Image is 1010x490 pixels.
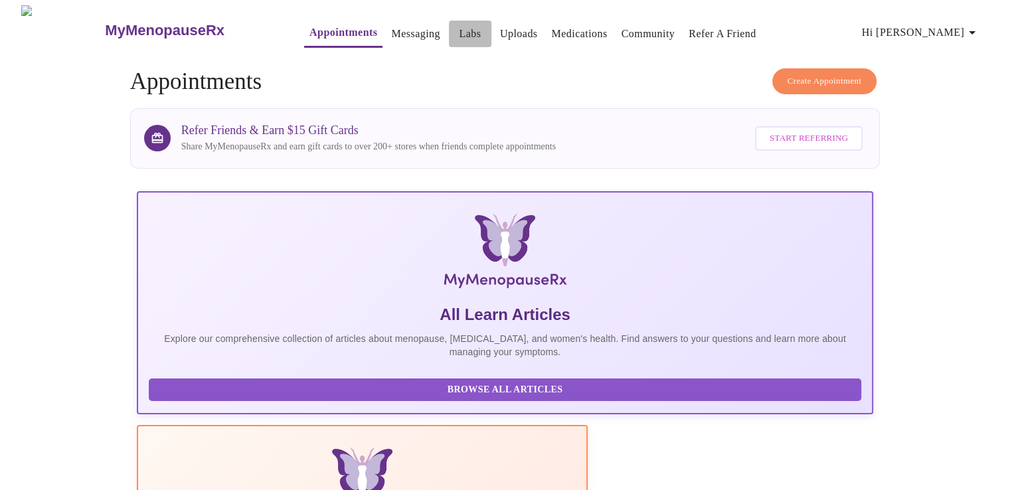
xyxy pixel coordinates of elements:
[546,21,612,47] button: Medications
[149,332,862,359] p: Explore our comprehensive collection of articles about menopause, [MEDICAL_DATA], and women's hea...
[304,19,382,48] button: Appointments
[149,304,862,325] h5: All Learn Articles
[689,25,756,43] a: Refer a Friend
[149,378,862,402] button: Browse All Articles
[500,25,538,43] a: Uploads
[495,21,543,47] button: Uploads
[181,140,556,153] p: Share MyMenopauseRx and earn gift cards to over 200+ stores when friends complete appointments
[857,19,985,46] button: Hi [PERSON_NAME]
[105,22,224,39] h3: MyMenopauseRx
[772,68,877,94] button: Create Appointment
[162,382,849,398] span: Browse All Articles
[104,7,278,54] a: MyMenopauseRx
[459,25,481,43] a: Labs
[130,68,881,95] h4: Appointments
[616,21,681,47] button: Community
[755,126,863,151] button: Start Referring
[622,25,675,43] a: Community
[683,21,762,47] button: Refer a Friend
[770,131,848,146] span: Start Referring
[21,5,104,55] img: MyMenopauseRx Logo
[259,214,750,293] img: MyMenopauseRx Logo
[181,123,556,137] h3: Refer Friends & Earn $15 Gift Cards
[309,23,377,42] a: Appointments
[752,120,866,157] a: Start Referring
[391,25,440,43] a: Messaging
[149,383,865,394] a: Browse All Articles
[788,74,862,89] span: Create Appointment
[862,23,980,42] span: Hi [PERSON_NAME]
[449,21,491,47] button: Labs
[386,21,445,47] button: Messaging
[551,25,607,43] a: Medications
